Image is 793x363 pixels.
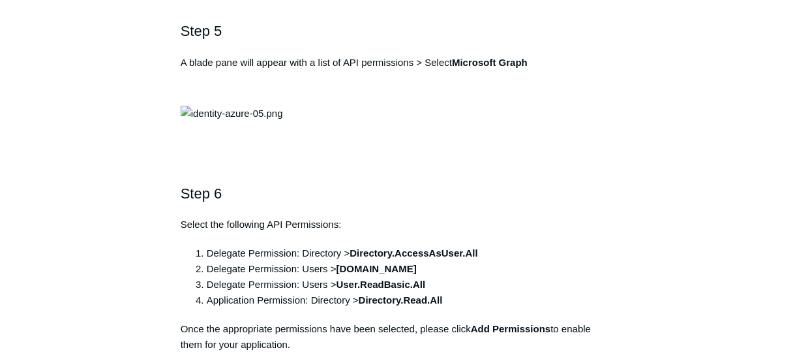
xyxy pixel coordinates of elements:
strong: [DOMAIN_NAME] [337,263,417,274]
h2: Step 6 [181,182,612,205]
p: Once the appropriate permissions have been selected, please click to enable them for your applica... [181,321,612,353]
strong: Add Permissions [471,323,551,334]
li: Delegate Permission: Users > [207,277,612,292]
img: identity-azure-05.png [181,106,283,121]
p: Select the following API Permissions: [181,217,612,232]
li: Application Permission: Directory > [207,292,612,308]
h2: Step 5 [181,20,612,42]
li: Delegate Permission: Users > [207,261,612,277]
li: Delegate Permission: Directory > [207,245,612,261]
strong: Microsoft Graph [452,57,528,68]
strong: Directory.Read.All [359,294,443,306]
strong: User.ReadBasic.All [337,279,426,290]
strong: Directory.AccessAsUser.All [350,247,479,259]
p: A blade pane will appear with a list of API permissions > Select [181,55,612,71]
